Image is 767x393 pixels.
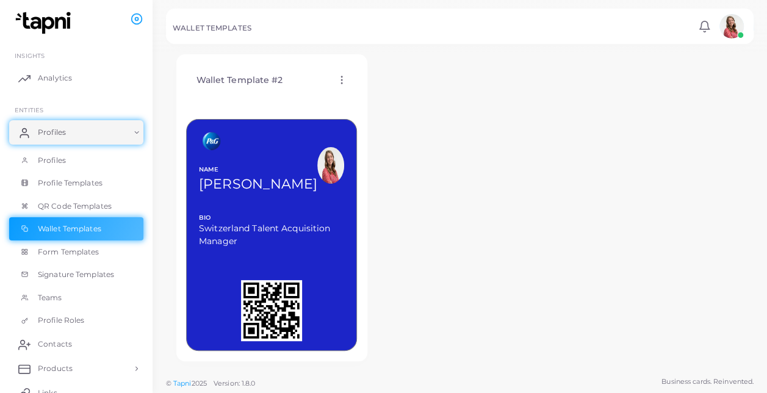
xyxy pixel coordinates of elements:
[38,292,62,303] span: Teams
[38,178,103,189] span: Profile Templates
[173,379,192,388] a: Tapni
[9,149,143,172] a: Profiles
[173,24,251,32] h5: WALLET TEMPLATES
[9,240,143,264] a: Form Templates
[241,280,302,341] img: QR Code
[38,339,72,350] span: Contacts
[38,201,112,212] span: QR Code Templates
[38,127,66,138] span: Profiles
[9,120,143,145] a: Profiles
[9,332,143,356] a: Contacts
[199,176,317,192] span: [PERSON_NAME]
[38,223,101,234] span: Wallet Templates
[199,222,344,247] span: Switzerland Talent Acquisition Manager
[716,14,747,38] a: avatar
[9,195,143,218] a: QR Code Templates
[191,378,206,389] span: 2025
[9,66,143,90] a: Analytics
[38,155,66,166] span: Profiles
[661,377,754,387] span: Business cards. Reinvented.
[196,75,283,85] h4: Wallet Template #2
[214,379,256,388] span: Version: 1.8.0
[9,356,143,381] a: Products
[9,171,143,195] a: Profile Templates
[38,73,72,84] span: Analytics
[719,14,744,38] img: avatar
[199,132,226,150] img: Logo
[9,217,143,240] a: Wallet Templates
[317,147,344,184] img: 13077dd11662832c0c985883b452107d4b5c7c548ca83efe8d3609e651f20f0e.png
[11,12,79,34] img: logo
[166,378,255,389] span: ©
[9,286,143,309] a: Teams
[38,363,73,374] span: Products
[9,309,143,332] a: Profile Roles
[199,214,344,223] span: BIO
[38,269,114,280] span: Signature Templates
[38,315,84,326] span: Profile Roles
[38,247,99,258] span: Form Templates
[9,263,143,286] a: Signature Templates
[15,52,45,59] span: INSIGHTS
[15,106,43,114] span: ENTITIES
[199,165,317,175] span: NAME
